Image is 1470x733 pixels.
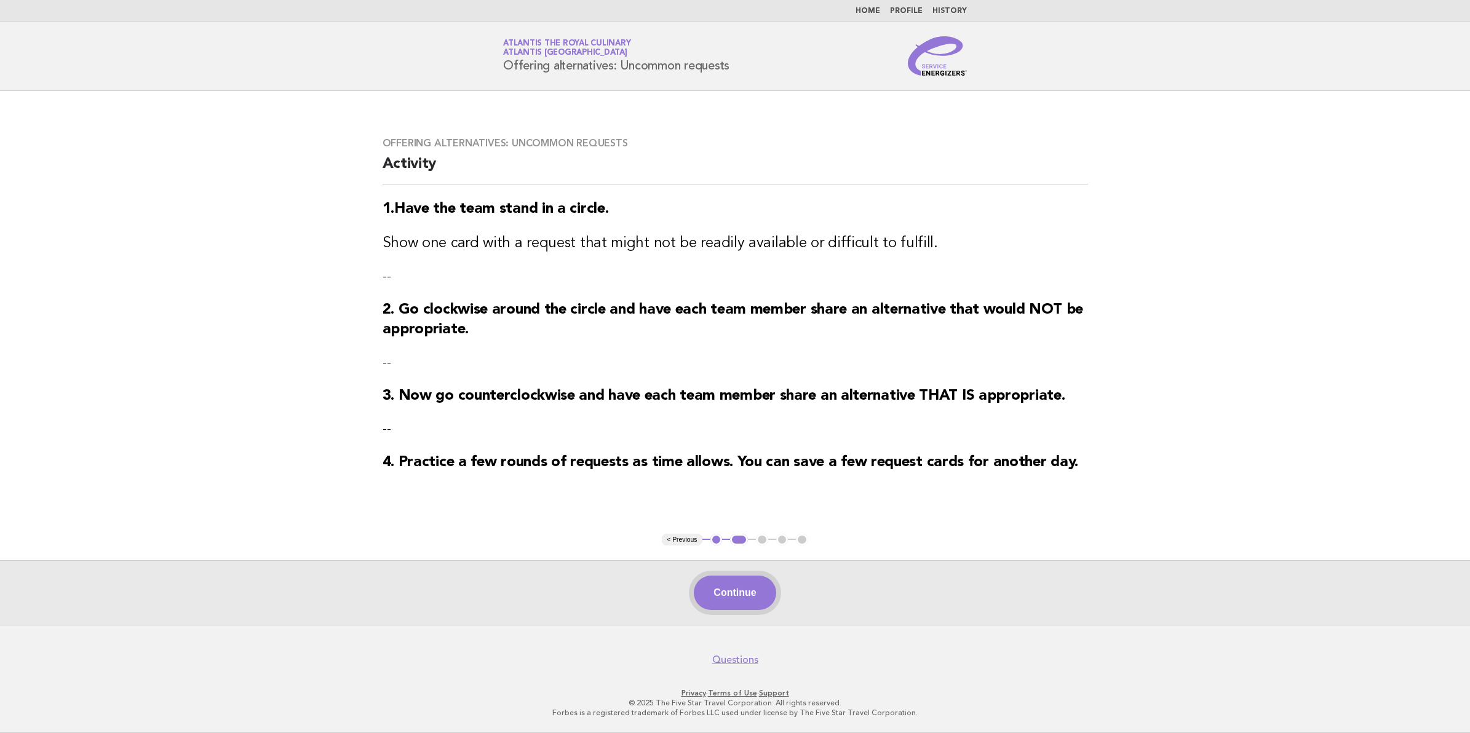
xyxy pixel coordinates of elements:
[712,654,758,666] a: Questions
[759,689,789,697] a: Support
[359,698,1111,708] p: © 2025 The Five Star Travel Corporation. All rights reserved.
[383,137,1088,149] h3: Offering alternatives: Uncommon requests
[708,689,757,697] a: Terms of Use
[383,202,609,216] strong: 1.Have the team stand in a circle.
[710,534,723,546] button: 1
[681,689,706,697] a: Privacy
[383,389,1065,403] strong: 3. Now go counterclockwise and have each team member share an alternative THAT IS appropriate.
[662,534,702,546] button: < Previous
[383,303,1084,337] strong: 2. Go clockwise around the circle and have each team member share an alternative that would NOT b...
[359,688,1111,698] p: · ·
[383,455,1078,470] strong: 4. Practice a few rounds of requests as time allows. You can save a few request cards for another...
[856,7,880,15] a: Home
[694,576,776,610] button: Continue
[383,354,1088,371] p: --
[383,154,1088,184] h2: Activity
[503,40,729,72] h1: Offering alternatives: Uncommon requests
[932,7,967,15] a: History
[503,49,627,57] span: Atlantis [GEOGRAPHIC_DATA]
[908,36,967,76] img: Service Energizers
[503,39,630,57] a: Atlantis the Royal CulinaryAtlantis [GEOGRAPHIC_DATA]
[890,7,923,15] a: Profile
[383,421,1088,438] p: --
[359,708,1111,718] p: Forbes is a registered trademark of Forbes LLC used under license by The Five Star Travel Corpora...
[730,534,748,546] button: 2
[383,234,1088,253] h3: Show one card with a request that might not be readily available or difficult to fulfill.
[383,268,1088,285] p: --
